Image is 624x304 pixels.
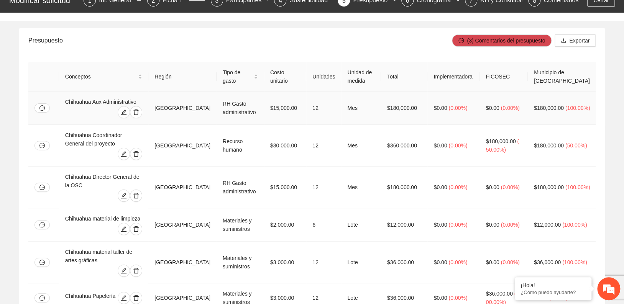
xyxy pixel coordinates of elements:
[118,223,130,235] button: edit
[44,102,106,180] span: Estamos en línea.
[65,173,142,190] div: Chihuahua Director General de la OSC
[118,226,130,232] span: edit
[130,106,142,118] button: delete
[217,208,264,242] td: Materiales y suministros
[59,62,148,92] th: Conceptos
[264,62,306,92] th: Costo unitario
[458,38,464,44] span: message
[434,222,447,228] span: $0.00
[381,125,428,167] td: $360,000.00
[264,208,306,242] td: $2,000.00
[486,291,513,297] span: $36,000.00
[39,260,45,265] span: message
[381,242,428,283] td: $36,000.00
[555,34,596,47] button: downloadExportar
[130,295,142,301] span: delete
[118,268,130,274] span: edit
[381,167,428,208] td: $180,000.00
[217,62,264,92] th: Tipo de gasto
[501,259,519,265] span: ( 0.00% )
[306,62,341,92] th: Unidades
[148,125,217,167] td: [GEOGRAPHIC_DATA]
[34,293,50,302] button: message
[486,105,499,111] span: $0.00
[562,259,587,265] span: ( 100.00% )
[130,265,142,277] button: delete
[534,105,564,111] span: $180,000.00
[130,190,142,202] button: delete
[264,92,306,125] td: $15,000.00
[39,185,45,190] span: message
[34,258,50,267] button: message
[534,259,561,265] span: $36,000.00
[148,242,217,283] td: [GEOGRAPHIC_DATA]
[341,208,381,242] td: Lote
[427,62,479,92] th: Implementadora
[130,292,142,304] button: delete
[148,62,217,92] th: Región
[448,259,467,265] span: ( 0.00% )
[480,62,528,92] th: FICOSEC
[528,62,598,92] th: Municipio de [GEOGRAPHIC_DATA]
[521,289,586,295] p: ¿Cómo puedo ayudarte?
[28,29,452,51] div: Presupuesto
[217,167,264,208] td: RH Gasto administrativo
[486,222,499,228] span: $0.00
[223,68,252,85] span: Tipo de gasto
[486,138,516,144] span: $180,000.00
[486,138,519,153] span: ( 50.00% )
[467,36,545,45] span: (3) Comentarios del presupuesto
[40,39,129,49] div: Chatee con nosotros ahora
[130,226,142,232] span: delete
[448,142,467,149] span: ( 0.00% )
[130,223,142,235] button: delete
[148,92,217,125] td: [GEOGRAPHIC_DATA]
[130,268,142,274] span: delete
[34,103,50,113] button: message
[306,92,341,125] td: 12
[118,148,130,160] button: edit
[534,142,564,149] span: $180,000.00
[341,125,381,167] td: Mes
[501,184,519,190] span: ( 0.00% )
[562,222,587,228] span: ( 100.00% )
[381,208,428,242] td: $12,000.00
[501,222,519,228] span: ( 0.00% )
[118,193,130,199] span: edit
[534,222,561,228] span: $12,000.00
[306,167,341,208] td: 12
[130,148,142,160] button: delete
[486,259,499,265] span: $0.00
[34,141,50,150] button: message
[561,38,566,44] span: download
[381,62,428,92] th: Total
[126,4,144,22] div: Minimizar ventana de chat en vivo
[65,248,142,265] div: Chihuahua material taller de artes gráficas
[486,184,499,190] span: $0.00
[65,292,117,304] div: Chihuahua Papelería
[118,295,130,301] span: edit
[264,167,306,208] td: $15,000.00
[306,242,341,283] td: 12
[39,105,45,111] span: message
[34,183,50,192] button: message
[534,184,564,190] span: $180,000.00
[118,292,130,304] button: edit
[341,242,381,283] td: Lote
[448,105,467,111] span: ( 0.00% )
[217,125,264,167] td: Recurso humano
[118,265,130,277] button: edit
[434,184,447,190] span: $0.00
[130,109,142,115] span: delete
[448,222,467,228] span: ( 0.00% )
[565,184,590,190] span: ( 100.00% )
[306,208,341,242] td: 6
[39,222,45,227] span: message
[4,209,146,236] textarea: Escriba su mensaje y pulse “Intro”
[264,242,306,283] td: $3,000.00
[118,151,130,157] span: edit
[217,242,264,283] td: Materiales y suministros
[306,125,341,167] td: 12
[130,151,142,157] span: delete
[264,125,306,167] td: $30,000.00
